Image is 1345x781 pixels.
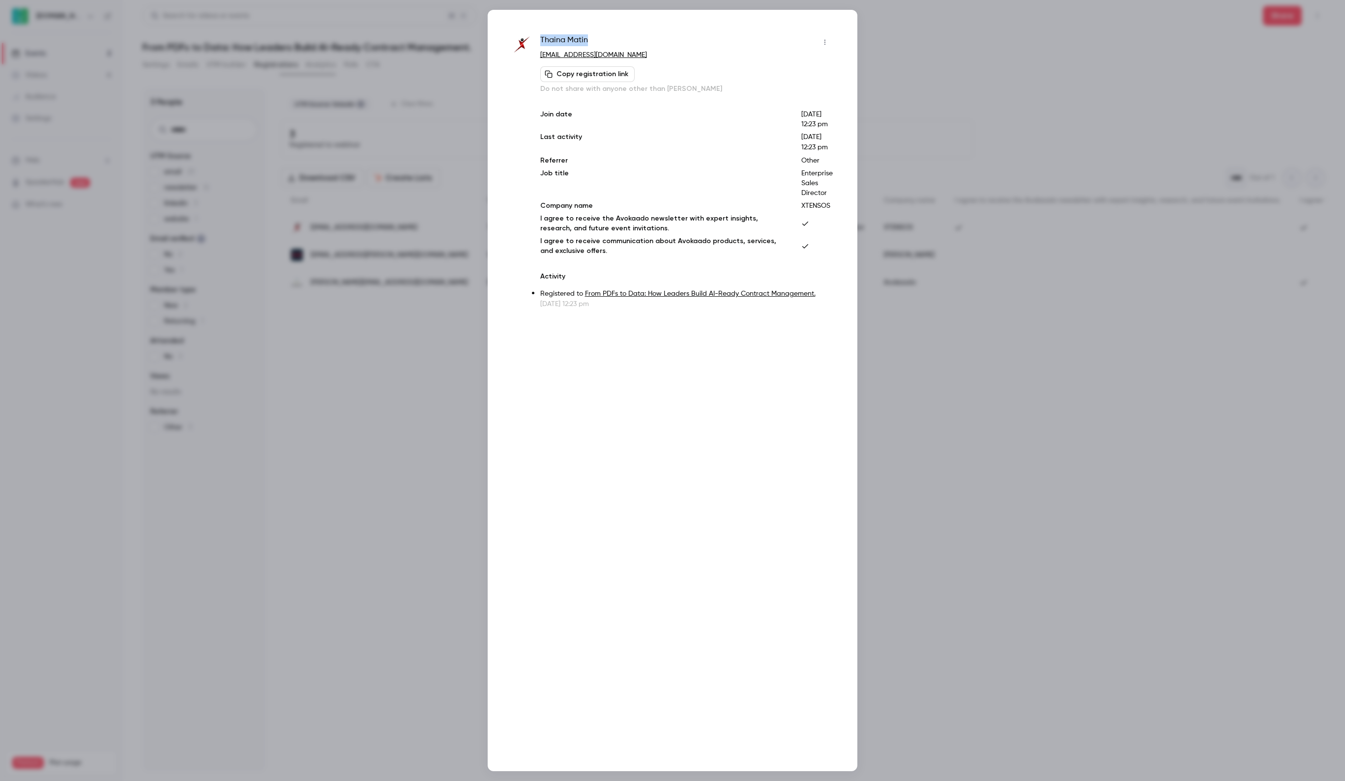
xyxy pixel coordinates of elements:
span: Thaina Matin [540,34,588,50]
p: I agree to receive communication about Avokaado products, services, and exclusive offers. [540,236,786,256]
p: Activity [540,272,833,281]
p: Join date [540,110,786,129]
button: Copy registration link [540,66,635,82]
p: Do not share with anyone other than [PERSON_NAME] [540,84,833,94]
span: [DATE] 12:23 pm [801,134,828,151]
p: [DATE] 12:23 pm [801,110,833,129]
p: Other [801,156,833,166]
p: I agree to receive the Avokaado newsletter with expert insights, research, and future event invit... [540,214,786,233]
a: From PDFs to Data: How Leaders Build AI-Ready Contract Management. [585,290,816,297]
p: Job title [540,168,786,198]
p: Registered to [540,289,833,299]
p: XTENSOS [801,201,833,211]
p: Referrer [540,156,786,166]
p: [DATE] 12:23 pm [540,299,833,309]
img: xtensos.com [512,35,530,54]
p: Enterprise Sales Director [801,168,833,198]
p: Last activity [540,132,786,153]
a: [EMAIL_ADDRESS][DOMAIN_NAME] [540,52,647,58]
p: Company name [540,201,786,211]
